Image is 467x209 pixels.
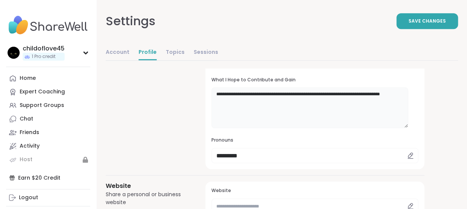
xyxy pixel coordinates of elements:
[19,194,38,201] div: Logout
[6,72,90,85] a: Home
[408,18,446,24] span: Save Changes
[194,45,218,60] a: Sessions
[6,126,90,139] a: Friends
[396,13,458,29] button: Save Changes
[20,88,65,96] div: Expert Coaching
[106,45,129,60] a: Account
[20,102,64,109] div: Support Groups
[166,45,185,60] a: Topics
[106,12,156,30] div: Settings
[6,171,90,185] div: Earn $20 Credit
[20,142,40,150] div: Activity
[6,85,90,99] a: Expert Coaching
[6,12,90,38] img: ShareWell Nav Logo
[139,45,157,60] a: Profile
[23,44,65,53] div: childoflove45
[106,182,187,191] h3: Website
[211,77,418,83] h3: What I Hope to Contribute and Gain
[8,47,20,59] img: childoflove45
[20,75,36,82] div: Home
[20,129,39,136] div: Friends
[211,137,418,143] h3: Pronouns
[211,188,418,194] h3: Website
[6,139,90,153] a: Activity
[6,191,90,204] a: Logout
[20,156,32,163] div: Host
[6,99,90,112] a: Support Groups
[32,53,55,60] span: 1 Pro credit
[6,153,90,166] a: Host
[106,191,187,206] div: Share a personal or business website
[20,115,33,123] div: Chat
[6,112,90,126] a: Chat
